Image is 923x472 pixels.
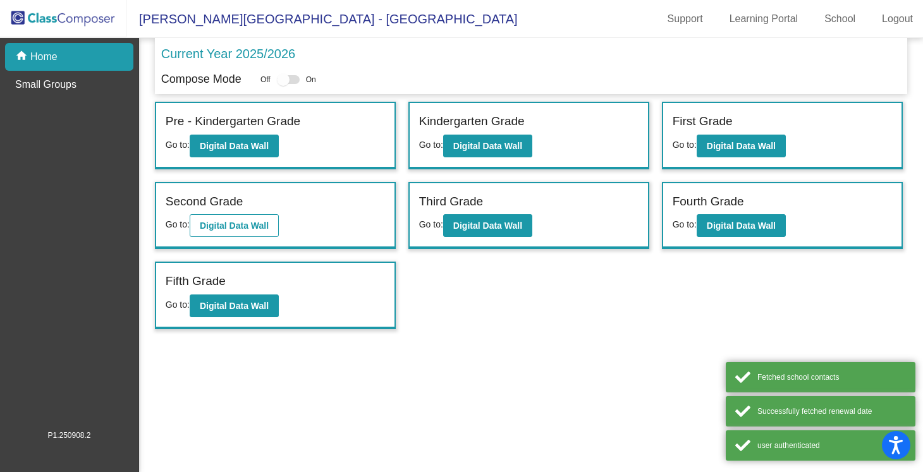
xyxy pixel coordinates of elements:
span: On [306,74,316,85]
span: [PERSON_NAME][GEOGRAPHIC_DATA] - [GEOGRAPHIC_DATA] [126,9,518,29]
p: Current Year 2025/2026 [161,44,295,63]
div: user authenticated [757,440,906,451]
button: Digital Data Wall [190,135,279,157]
span: Go to: [166,300,190,310]
b: Digital Data Wall [707,141,776,151]
span: Go to: [419,219,443,229]
div: Successfully fetched renewal date [757,406,906,417]
label: Pre - Kindergarten Grade [166,112,300,131]
label: Fifth Grade [166,272,226,291]
span: Go to: [166,219,190,229]
b: Digital Data Wall [453,141,522,151]
span: Go to: [419,140,443,150]
button: Digital Data Wall [697,214,786,237]
label: Kindergarten Grade [419,112,525,131]
p: Small Groups [15,77,76,92]
label: Fourth Grade [673,193,744,211]
a: Learning Portal [719,9,809,29]
div: Fetched school contacts [757,372,906,383]
p: Compose Mode [161,71,241,88]
button: Digital Data Wall [443,214,532,237]
span: Go to: [166,140,190,150]
a: Logout [872,9,923,29]
a: Support [657,9,713,29]
button: Digital Data Wall [443,135,532,157]
label: Third Grade [419,193,483,211]
button: Digital Data Wall [190,294,279,317]
label: Second Grade [166,193,243,211]
b: Digital Data Wall [707,221,776,231]
b: Digital Data Wall [200,301,269,311]
span: Off [260,74,271,85]
span: Go to: [673,219,697,229]
label: First Grade [673,112,733,131]
b: Digital Data Wall [453,221,522,231]
p: Home [30,49,58,64]
button: Digital Data Wall [697,135,786,157]
b: Digital Data Wall [200,141,269,151]
mat-icon: home [15,49,30,64]
button: Digital Data Wall [190,214,279,237]
b: Digital Data Wall [200,221,269,231]
span: Go to: [673,140,697,150]
a: School [814,9,865,29]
